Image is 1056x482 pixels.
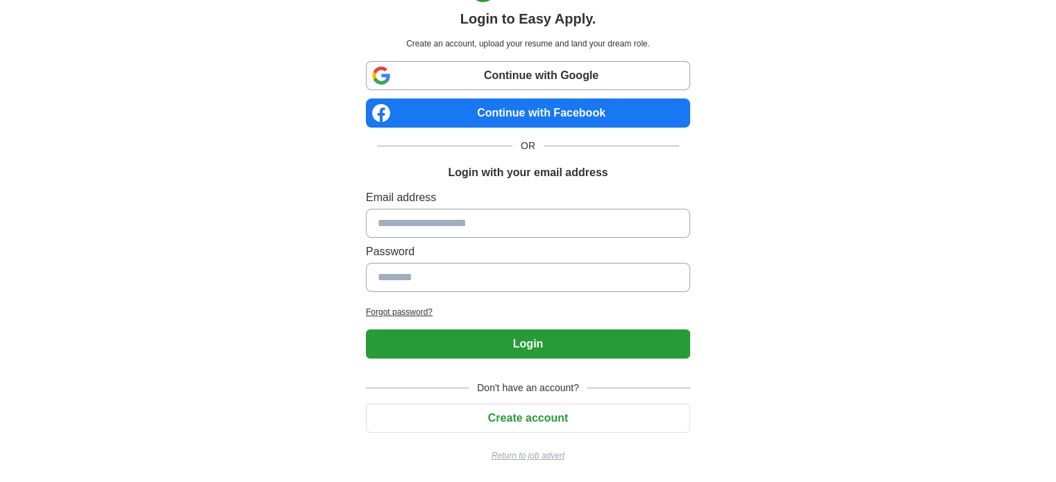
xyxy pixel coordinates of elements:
p: Create an account, upload your resume and land your dream role. [369,37,687,50]
a: Return to job advert [366,449,690,462]
h1: Login with your email address [448,164,607,181]
span: Don't have an account? [469,381,587,395]
button: Create account [366,404,690,433]
a: Forgot password? [366,306,690,318]
span: OR [512,139,544,153]
label: Password [366,243,690,260]
button: Login [366,329,690,359]
label: Email address [366,189,690,206]
h1: Login to Easy Apply. [460,8,596,29]
a: Continue with Google [366,61,690,90]
a: Continue with Facebook [366,98,690,128]
a: Create account [366,412,690,424]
